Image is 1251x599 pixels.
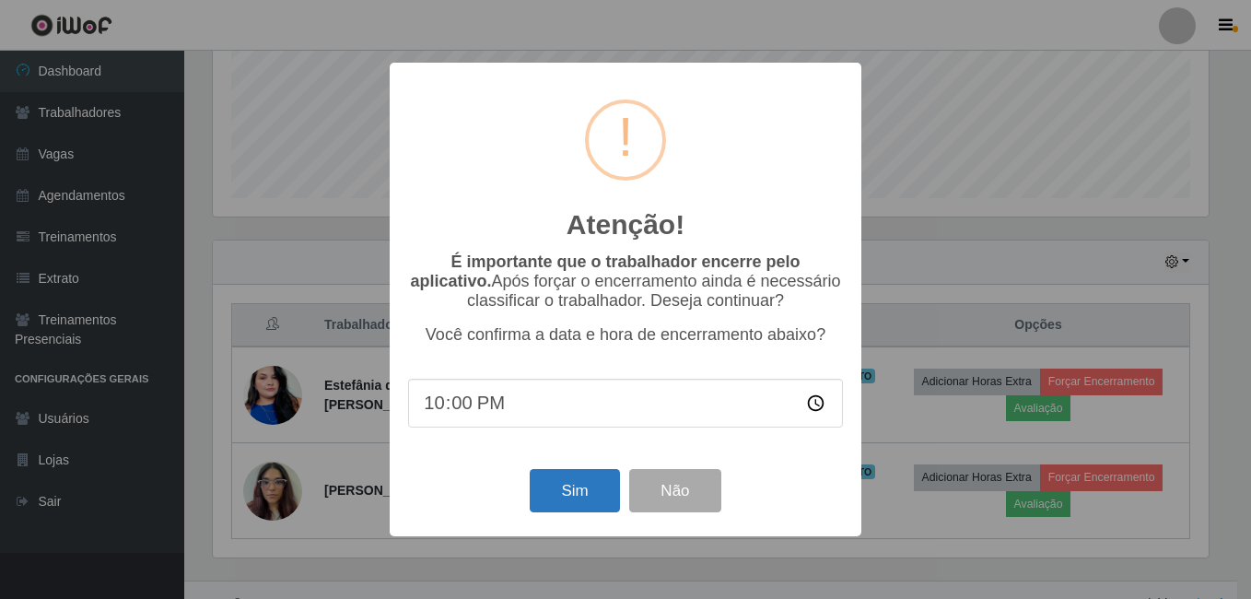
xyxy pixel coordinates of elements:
[408,253,843,311] p: Após forçar o encerramento ainda é necessário classificar o trabalhador. Deseja continuar?
[629,469,720,512] button: Não
[567,208,684,241] h2: Atenção!
[410,253,800,290] b: É importante que o trabalhador encerre pelo aplicativo.
[530,469,619,512] button: Sim
[408,325,843,345] p: Você confirma a data e hora de encerramento abaixo?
